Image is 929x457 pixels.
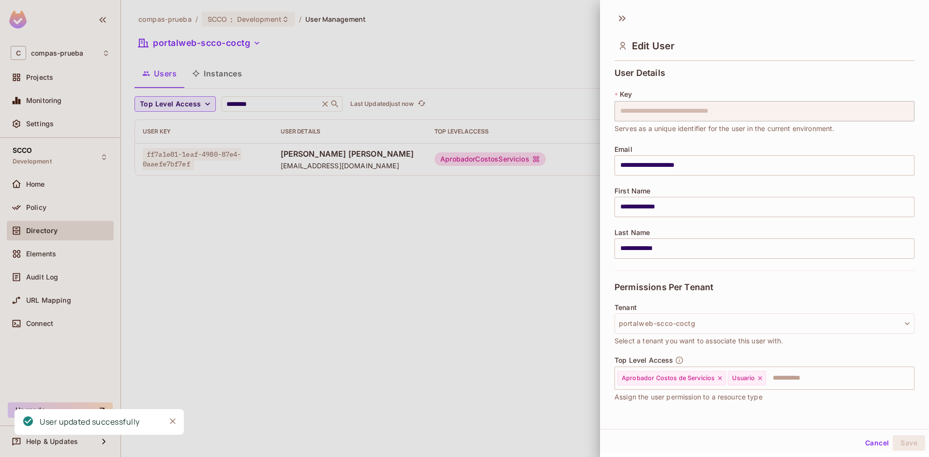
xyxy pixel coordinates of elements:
[614,356,673,364] span: Top Level Access
[614,123,835,134] span: Serves as a unique identifier for the user in the current environment.
[632,40,674,52] span: Edit User
[614,313,914,334] button: portalweb-scco-coctg
[620,90,632,98] span: Key
[622,374,715,382] span: Aprobador Costos de Servicios
[893,435,925,451] button: Save
[909,377,911,379] button: Open
[617,371,726,385] div: Aprobador Costos de Servicios
[614,304,637,311] span: Tenant
[614,187,651,195] span: First Name
[614,392,763,402] span: Assign the user permission to a resource type
[614,146,632,153] span: Email
[614,68,665,78] span: User Details
[732,374,755,382] span: Usuario
[614,336,783,346] span: Select a tenant you want to associate this user with.
[861,435,893,451] button: Cancel
[614,282,713,292] span: Permissions Per Tenant
[40,416,140,428] div: User updated successfully
[165,414,180,428] button: Close
[614,229,650,236] span: Last Name
[728,371,766,385] div: Usuario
